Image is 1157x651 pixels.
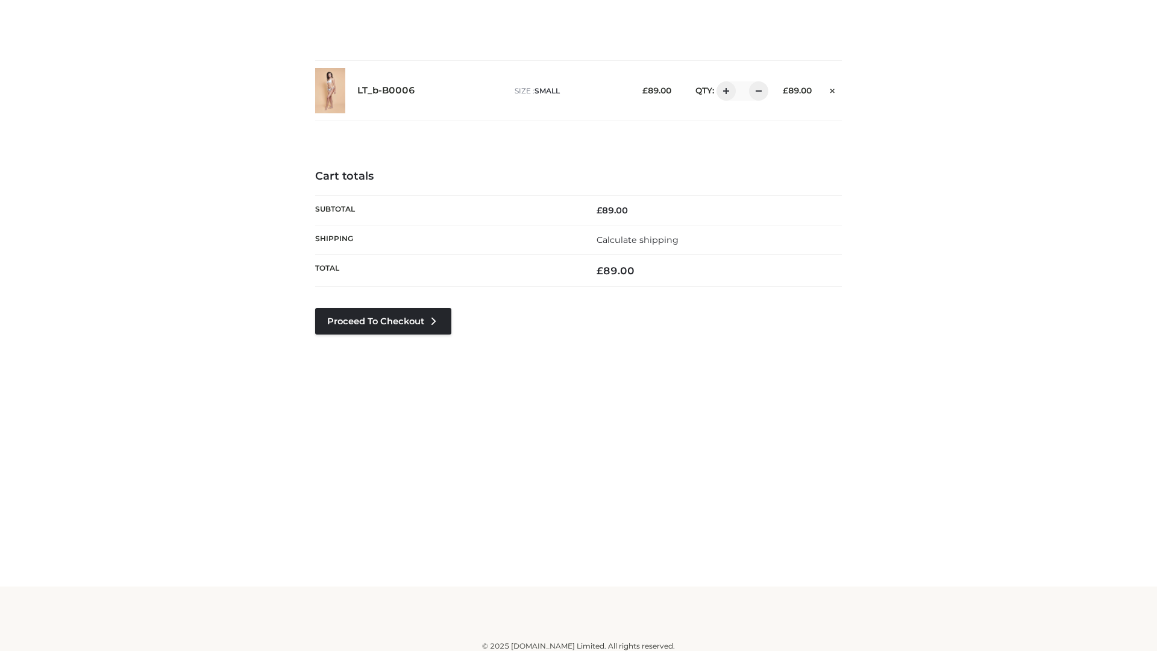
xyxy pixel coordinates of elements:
a: Proceed to Checkout [315,308,451,335]
th: Shipping [315,225,578,254]
span: £ [783,86,788,95]
bdi: 89.00 [642,86,671,95]
span: SMALL [535,86,560,95]
span: £ [597,265,603,277]
div: QTY: [683,81,764,101]
bdi: 89.00 [597,265,635,277]
h4: Cart totals [315,170,842,183]
a: Remove this item [824,81,842,97]
th: Total [315,255,578,287]
th: Subtotal [315,195,578,225]
img: LT_b-B0006 - SMALL [315,68,345,113]
bdi: 89.00 [783,86,812,95]
a: LT_b-B0006 [357,85,415,96]
span: £ [597,205,602,216]
p: size : [515,86,624,96]
span: £ [642,86,648,95]
a: Calculate shipping [597,234,679,245]
bdi: 89.00 [597,205,628,216]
